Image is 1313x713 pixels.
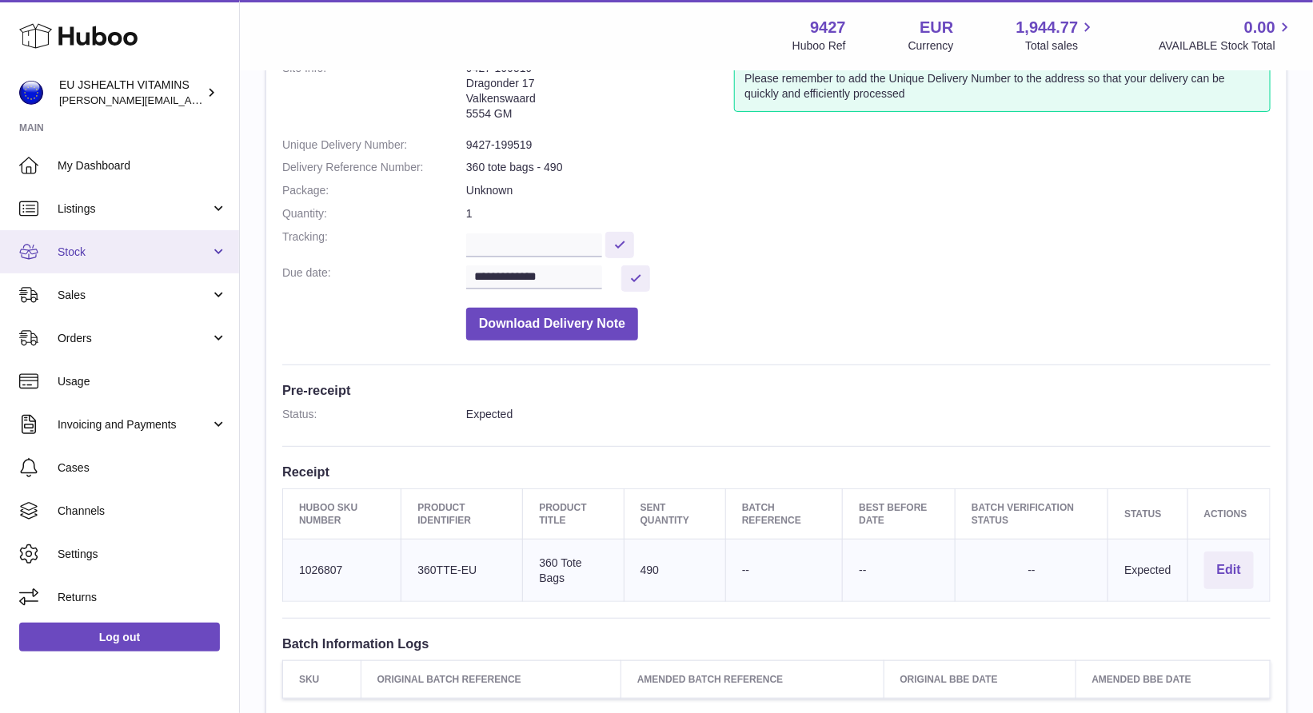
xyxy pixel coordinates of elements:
div: Please remember to add the Unique Delivery Number to the address so that your delivery can be qui... [734,61,1271,112]
th: Batch Verification Status [956,488,1108,539]
th: Original Batch Reference [361,661,621,699]
th: Original BBE Date [884,661,1076,699]
address: 9427-199519 Dragonder 17 Valkenswaard 5554 GM [466,61,734,129]
dd: Unknown [466,183,1271,198]
div: EU JSHEALTH VITAMINS [59,78,203,108]
th: Product Identifier [401,488,523,539]
dt: Package: [282,183,466,198]
span: 0.00 [1244,17,1275,38]
a: 0.00 AVAILABLE Stock Total [1159,17,1294,54]
span: Channels [58,504,227,519]
span: AVAILABLE Stock Total [1159,38,1294,54]
dt: Due date: [282,265,466,292]
h3: Receipt [282,463,1271,480]
dd: 1 [466,206,1271,221]
span: Orders [58,331,210,346]
dt: Status: [282,407,466,422]
button: Edit [1204,552,1254,589]
strong: 9427 [810,17,846,38]
span: Stock [58,245,210,260]
td: 1026807 [283,540,401,602]
th: Status [1108,488,1187,539]
span: Total sales [1025,38,1096,54]
dt: Site Info: [282,61,466,129]
th: Huboo SKU Number [283,488,401,539]
span: Settings [58,547,227,562]
div: Currency [908,38,954,54]
th: Batch Reference [725,488,842,539]
th: SKU [283,661,361,699]
div: -- [972,563,1092,578]
th: Amended BBE Date [1076,661,1270,699]
th: Amended Batch Reference [621,661,884,699]
th: Actions [1187,488,1270,539]
td: -- [843,540,956,602]
th: Product title [523,488,624,539]
div: Huboo Ref [792,38,846,54]
td: Expected [1108,540,1187,602]
dt: Quantity: [282,206,466,221]
td: 490 [624,540,725,602]
span: Listings [58,201,210,217]
span: Usage [58,374,227,389]
dt: Unique Delivery Number: [282,137,466,153]
dd: Expected [466,407,1271,422]
span: Returns [58,590,227,605]
button: Download Delivery Note [466,308,638,341]
dt: Tracking: [282,229,466,257]
th: Sent Quantity [624,488,725,539]
strong: EUR [920,17,953,38]
span: My Dashboard [58,158,227,173]
span: [PERSON_NAME][EMAIL_ADDRESS][DOMAIN_NAME] [59,94,321,106]
span: 1,944.77 [1016,17,1079,38]
td: -- [725,540,842,602]
h3: Batch Information Logs [282,635,1271,652]
img: laura@jessicasepel.com [19,81,43,105]
th: Best Before Date [843,488,956,539]
h3: Pre-receipt [282,381,1271,399]
td: 360TTE-EU [401,540,523,602]
a: 1,944.77 Total sales [1016,17,1097,54]
dd: 9427-199519 [466,137,1271,153]
a: Log out [19,623,220,651]
span: Cases [58,460,227,476]
span: Invoicing and Payments [58,417,210,432]
span: Sales [58,288,210,303]
dd: 360 tote bags - 490 [466,160,1271,175]
dt: Delivery Reference Number: [282,160,466,175]
td: 360 Tote Bags [523,540,624,602]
